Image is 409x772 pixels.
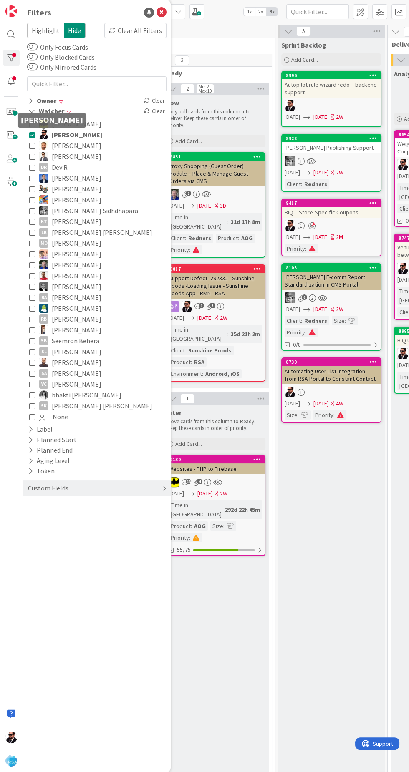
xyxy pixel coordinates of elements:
[282,220,381,231] div: AC
[52,249,101,259] span: [PERSON_NAME]
[167,418,264,432] p: Move cards from this column to Ready. Keep these cards in order of priority.
[180,394,194,404] span: 1
[27,483,69,493] div: Custom Fields
[169,314,184,322] span: [DATE]
[39,293,48,302] div: RA
[285,156,295,166] img: KS
[286,136,381,141] div: 8922
[282,72,381,79] div: 8996
[210,303,215,308] span: 3
[185,234,186,243] span: :
[27,106,65,116] div: Watcher
[5,5,17,17] img: Visit kanbanzone.com
[29,368,164,379] button: SA [PERSON_NAME]
[5,755,17,767] img: avatar
[169,357,191,367] div: Product
[39,347,48,356] div: SL
[27,466,56,476] div: Token
[177,546,191,554] span: 55/75
[39,217,48,226] div: KT
[302,316,329,325] div: Redners
[52,314,101,324] span: [PERSON_NAME]
[52,173,101,184] span: [PERSON_NAME]
[29,270,164,281] button: RM [PERSON_NAME]
[52,346,101,357] span: [PERSON_NAME]
[165,408,182,417] span: Later
[313,305,329,314] span: [DATE]
[166,265,265,299] div: 8817Support Defect- 292332 - Sunshine Foods -Loading Issue - Sunshine Foods App - RMN - RSA
[199,303,204,308] span: 1
[169,489,184,498] span: [DATE]
[166,189,265,200] div: RT
[169,201,184,210] span: [DATE]
[39,390,48,400] img: bs
[285,305,300,314] span: [DATE]
[29,249,164,259] button: RS [PERSON_NAME]
[166,477,265,488] div: AC
[64,23,86,38] span: Hide
[301,316,302,325] span: :
[223,521,225,531] span: :
[197,479,202,484] span: 4
[142,106,167,116] div: Clear
[166,301,265,312] div: AC
[29,129,164,140] button: AC [PERSON_NAME]
[39,152,48,161] img: BR
[298,410,299,420] span: :
[39,358,48,367] img: SB
[39,174,48,183] img: DP
[302,294,307,300] span: 6
[282,135,381,153] div: 8922[PERSON_NAME] Publishing Support
[29,184,164,194] button: ES [PERSON_NAME]
[52,324,101,335] span: [PERSON_NAME]
[336,168,343,177] div: 2W
[169,213,227,231] div: Time in [GEOGRAPHIC_DATA]
[266,8,278,16] span: 3x
[52,292,101,303] span: [PERSON_NAME]
[313,113,329,121] span: [DATE]
[39,271,48,280] img: RM
[191,521,192,531] span: :
[169,500,222,519] div: Time in [GEOGRAPHIC_DATA]
[52,238,101,249] span: [PERSON_NAME]
[27,23,64,38] span: Highlight
[291,56,318,63] span: Add Card...
[27,445,73,455] div: Planned End
[302,179,329,189] div: Redners
[170,266,265,272] div: 8817
[39,282,48,291] img: RA
[39,206,48,215] img: KS
[52,194,101,205] span: [PERSON_NAME]
[27,6,51,19] div: Filters
[286,73,381,78] div: 8996
[282,358,381,384] div: 8730Automating User List Integration from RSA Portal to Constant Contact
[282,79,381,98] div: Autopilot rule wizard redo – backend support
[39,184,48,194] img: ES
[286,265,381,271] div: 8105
[52,281,101,292] span: [PERSON_NAME]
[166,273,265,299] div: Support Defect- 292332 - Sunshine Foods -Loading Issue - Sunshine Foods App - RMN - RSA
[197,201,213,210] span: [DATE]
[282,272,381,290] div: [PERSON_NAME] E-comm Report Standardization in CMS Portal
[285,168,300,177] span: [DATE]
[169,189,179,200] img: RT
[189,533,190,542] span: :
[203,369,242,378] div: Android, iOS
[175,55,189,65] span: 3
[52,259,101,270] span: [PERSON_NAME]
[296,26,311,36] span: 5
[29,379,164,390] button: VC [PERSON_NAME]
[27,42,88,52] label: Only Focus Cards
[175,137,202,145] span: Add Card...
[239,234,255,243] div: AOG
[166,456,265,463] div: 2139
[39,130,48,139] img: AC
[202,369,203,378] span: :
[39,249,48,259] img: RS
[285,399,300,408] span: [DATE]
[52,140,101,151] span: [PERSON_NAME]
[286,200,381,206] div: 8417
[52,303,101,314] span: [PERSON_NAME]
[282,72,381,98] div: 8996Autopilot rule wizard redo – backend support
[282,264,381,290] div: 8105[PERSON_NAME] E-comm Report Standardization in CMS Portal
